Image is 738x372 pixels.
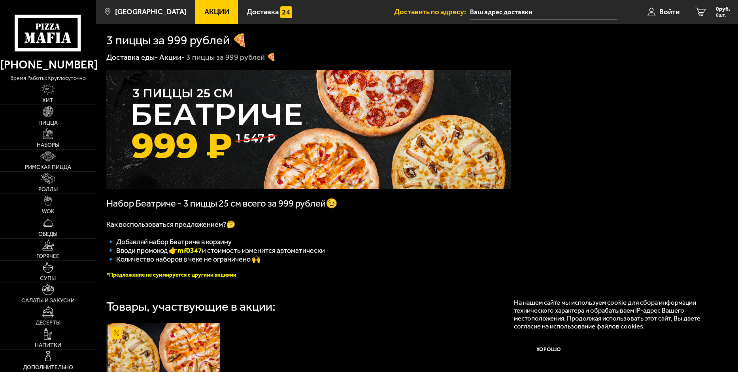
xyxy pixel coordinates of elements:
[106,198,338,209] span: Набор Беатриче - 3 пиццы 25 см всего за 999 рублей😉
[394,8,470,16] span: Доставить по адресу:
[38,232,57,237] span: Обеды
[514,298,715,330] p: На нашем сайте мы используем cookie для сбора информации технического характера и обрабатываем IP...
[177,246,202,255] b: mf0347
[36,320,60,326] span: Десерты
[42,98,53,103] span: Хит
[204,8,229,16] span: Акции
[38,187,58,192] span: Роллы
[23,365,73,370] span: Дополнительно
[186,52,276,62] div: 3 пиццы за 999 рублей 🍕
[115,8,187,16] span: [GEOGRAPHIC_DATA]
[42,209,54,214] span: WOK
[21,298,75,304] span: Салаты и закуски
[111,327,122,338] img: Акционный
[106,220,235,229] span: Как воспользоваться предложением?🤔
[25,165,71,170] span: Римская пицца
[38,120,58,126] span: Пицца
[106,53,158,62] a: Доставка еды-
[470,5,617,19] input: Ваш адрес доставки
[106,271,236,278] font: *Предложение не суммируется с другими акциями
[37,142,59,148] span: Наборы
[247,8,279,16] span: Доставка
[106,246,325,255] span: 🔹 Вводи промокод 👉 и стоимость изменится автоматически
[35,343,61,348] span: Напитки
[106,237,232,246] span: 🔹 Добавляй набор Беатриче в корзину
[40,276,56,281] span: Супы
[36,254,59,259] span: Горячее
[716,6,730,12] span: 0 руб.
[106,300,276,313] div: Товары, участвующие в акции:
[106,34,247,46] h1: 3 пиццы за 999 рублей 🍕
[514,338,583,361] button: Хорошо
[106,70,511,189] img: 1024x1024
[106,255,260,264] span: 🔹 Количество наборов в чеке не ограничено 🙌
[659,8,679,16] span: Войти
[280,6,292,18] img: 15daf4d41897b9f0e9f617042186c801.svg
[716,13,730,17] span: 0 шт.
[159,53,185,62] a: Акции-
